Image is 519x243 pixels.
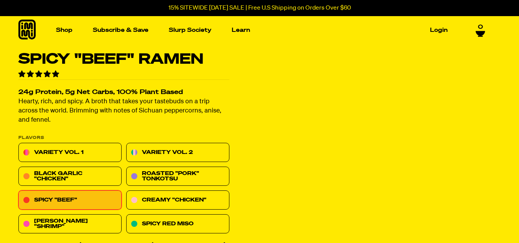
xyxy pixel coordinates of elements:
p: Hearty, rich, and spicy. A broth that takes your tastebuds on a trip across the world. Brimming w... [18,98,229,125]
a: Learn [229,24,253,36]
a: Variety Vol. 1 [18,143,122,162]
a: Black Garlic "Chicken" [18,167,122,186]
a: Login [427,24,451,36]
a: Shop [53,24,76,36]
a: Subscribe & Save [90,24,152,36]
a: Spicy "Beef" [18,191,122,210]
a: Creamy "Chicken" [126,191,229,210]
nav: Main navigation [53,16,451,44]
h1: Spicy "Beef" Ramen [18,52,229,67]
a: Slurp Society [166,24,214,36]
a: [PERSON_NAME] "Shrimp" [18,215,122,234]
a: Roasted "Pork" Tonkotsu [126,167,229,186]
a: Variety Vol. 2 [126,143,229,162]
a: Spicy Red Miso [126,215,229,234]
h2: 24g Protein, 5g Net Carbs, 100% Plant Based [18,89,229,96]
p: Flavors [18,136,229,140]
span: 4.82 stars [18,71,61,78]
a: 0 [476,24,485,37]
p: 15% SITEWIDE [DATE] SALE | Free U.S Shipping on Orders Over $60 [168,5,351,12]
span: 0 [478,24,483,31]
